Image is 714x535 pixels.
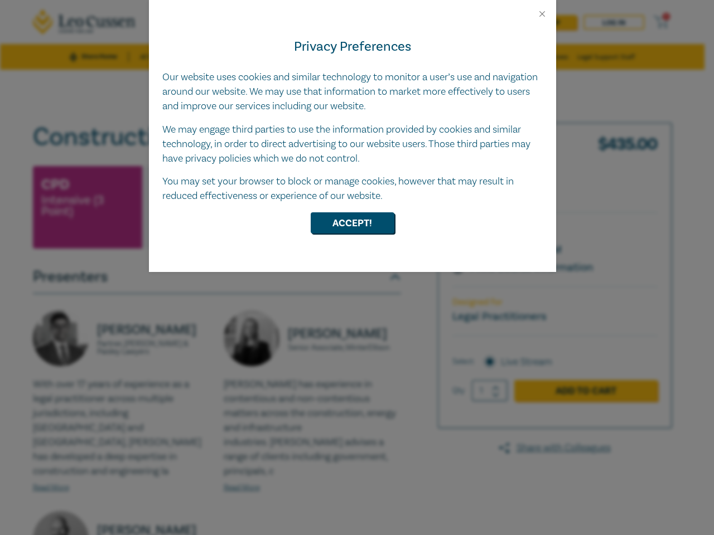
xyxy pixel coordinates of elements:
[537,9,547,19] button: Close
[162,123,543,166] p: We may engage third parties to use the information provided by cookies and similar technology, in...
[162,174,543,203] p: You may set your browser to block or manage cookies, however that may result in reduced effective...
[162,70,543,114] p: Our website uses cookies and similar technology to monitor a user’s use and navigation around our...
[162,37,543,57] h4: Privacy Preferences
[311,212,394,234] button: Accept!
